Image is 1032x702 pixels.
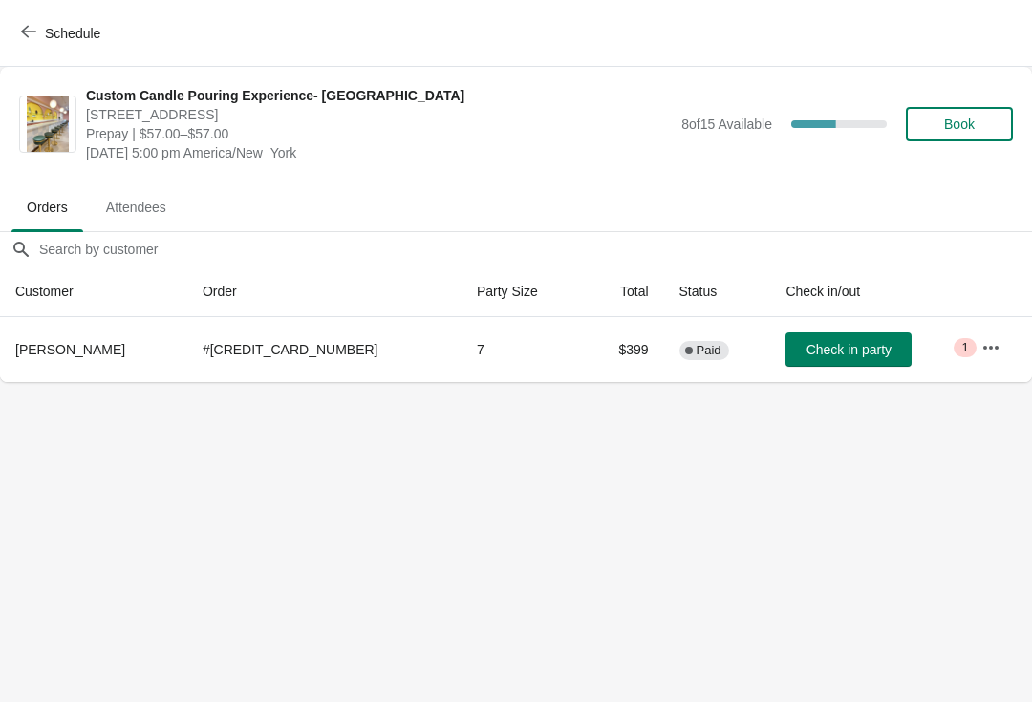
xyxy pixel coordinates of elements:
span: Orders [11,190,83,224]
span: 1 [961,340,968,355]
span: Attendees [91,190,182,224]
button: Book [906,107,1013,141]
span: Paid [697,343,721,358]
span: Prepay | $57.00–$57.00 [86,124,672,143]
td: # [CREDIT_CARD_NUMBER] [187,317,462,382]
th: Total [583,266,663,317]
button: Check in party [785,332,912,367]
th: Check in/out [770,266,965,317]
button: Schedule [10,16,116,51]
th: Order [187,266,462,317]
input: Search by customer [38,232,1032,266]
img: Custom Candle Pouring Experience- Delray Beach [27,96,69,152]
span: Schedule [45,26,100,41]
span: [PERSON_NAME] [15,342,125,357]
span: Custom Candle Pouring Experience- [GEOGRAPHIC_DATA] [86,86,672,105]
span: [STREET_ADDRESS] [86,105,672,124]
span: [DATE] 5:00 pm America/New_York [86,143,672,162]
span: Check in party [806,342,892,357]
td: 7 [462,317,584,382]
span: Book [944,117,975,132]
th: Status [664,266,771,317]
span: 8 of 15 Available [681,117,772,132]
td: $399 [583,317,663,382]
th: Party Size [462,266,584,317]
